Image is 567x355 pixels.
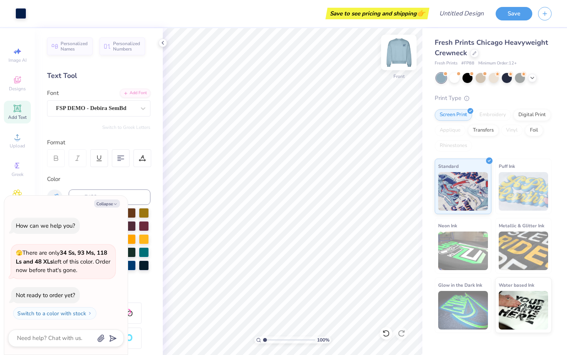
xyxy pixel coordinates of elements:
span: Upload [10,143,25,149]
label: Font [47,89,59,98]
img: Metallic & Glitter Ink [499,232,548,270]
div: Transfers [468,125,499,136]
span: Water based Ink [499,281,534,289]
input: Untitled Design [433,6,490,21]
span: Personalized Names [61,41,88,52]
span: 👉 [417,8,425,18]
div: Color [47,175,150,184]
span: Clipart & logos [4,200,31,212]
img: Glow in the Dark Ink [438,291,488,330]
div: Save to see pricing and shipping [327,8,427,19]
div: Text Tool [47,71,150,81]
button: Save [496,7,532,20]
div: Applique [435,125,466,136]
span: Glow in the Dark Ink [438,281,482,289]
div: Digital Print [513,109,551,121]
div: Embroidery [474,109,511,121]
span: Fresh Prints Chicago Heavyweight Crewneck [435,38,548,57]
span: Puff Ink [499,162,515,170]
button: Switch to Greek Letters [102,124,150,130]
span: 100 % [317,336,329,343]
span: Metallic & Glitter Ink [499,221,544,230]
span: Personalized Numbers [113,41,140,52]
span: Add Text [8,114,27,120]
span: Standard [438,162,459,170]
img: Front [383,37,414,68]
button: Switch to a color with stock [13,307,96,319]
strong: 34 Ss, 93 Ms, 118 Ls and 48 XLs [16,249,107,265]
div: Screen Print [435,109,472,121]
span: Neon Ink [438,221,457,230]
span: Designs [9,86,26,92]
span: There are only left of this color. Order now before that's gone. [16,249,110,274]
div: Rhinestones [435,140,472,152]
div: Format [47,138,151,147]
img: Standard [438,172,488,211]
span: Minimum Order: 12 + [478,60,517,67]
button: Collapse [94,199,120,208]
div: Foil [525,125,543,136]
img: Puff Ink [499,172,548,211]
span: Image AI [8,57,27,63]
div: Add Font [120,89,150,98]
img: Water based Ink [499,291,548,330]
div: Print Type [435,94,552,103]
span: Greek [12,171,24,177]
span: Fresh Prints [435,60,457,67]
img: Neon Ink [438,232,488,270]
img: Switch to a color with stock [88,311,92,316]
input: e.g. 7428 c [69,189,150,205]
div: Vinyl [501,125,523,136]
span: # FP88 [461,60,474,67]
span: 🫣 [16,249,22,257]
div: How can we help you? [16,222,75,230]
div: Front [393,73,405,80]
div: Not ready to order yet? [16,291,75,299]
